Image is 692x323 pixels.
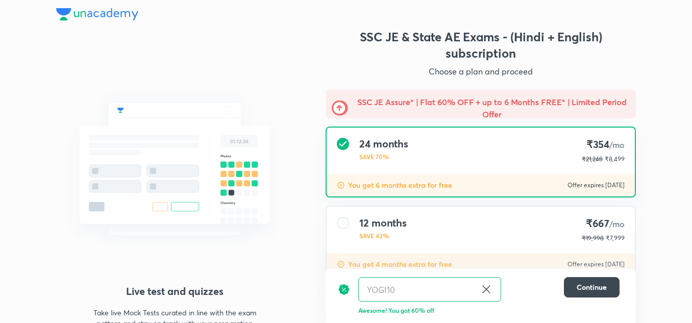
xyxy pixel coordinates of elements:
[582,217,625,231] h4: ₹667
[338,277,350,302] img: discount
[609,139,625,150] span: /mo
[56,8,138,20] img: Company Logo
[56,80,293,258] img: mock_test_quizes_521a5f770e.svg
[605,155,625,163] span: ₹8,499
[337,260,345,268] img: discount
[359,138,408,150] h4: 24 months
[582,138,625,152] h4: ₹354
[359,278,476,302] input: Have a referral code?
[348,259,452,269] p: You get 4 months extra for free
[564,277,620,297] button: Continue
[609,218,625,229] span: /mo
[567,260,625,268] p: Offer expires [DATE]
[359,217,407,229] h4: 12 months
[359,152,408,161] p: SAVE 70%
[337,181,345,189] img: discount
[577,282,607,292] span: Continue
[332,100,348,116] img: -
[348,180,452,190] p: You get 6 months extra for free
[358,306,620,315] p: Awesome! You got 60% off
[582,234,604,243] p: ₹19,998
[56,284,293,299] h4: Live test and quizzes
[354,96,630,120] h5: SSC JE Assure* | Flat 60% OFF + up to 6 Months FREE* | Limited Period Offer
[567,181,625,189] p: Offer expires [DATE]
[359,231,407,240] p: SAVE 43%
[606,234,625,242] span: ₹7,999
[326,65,636,78] p: Choose a plan and proceed
[326,29,636,61] h3: SSC JE & State AE Exams - (Hindi + English) subscription
[582,155,603,164] p: ₹21,248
